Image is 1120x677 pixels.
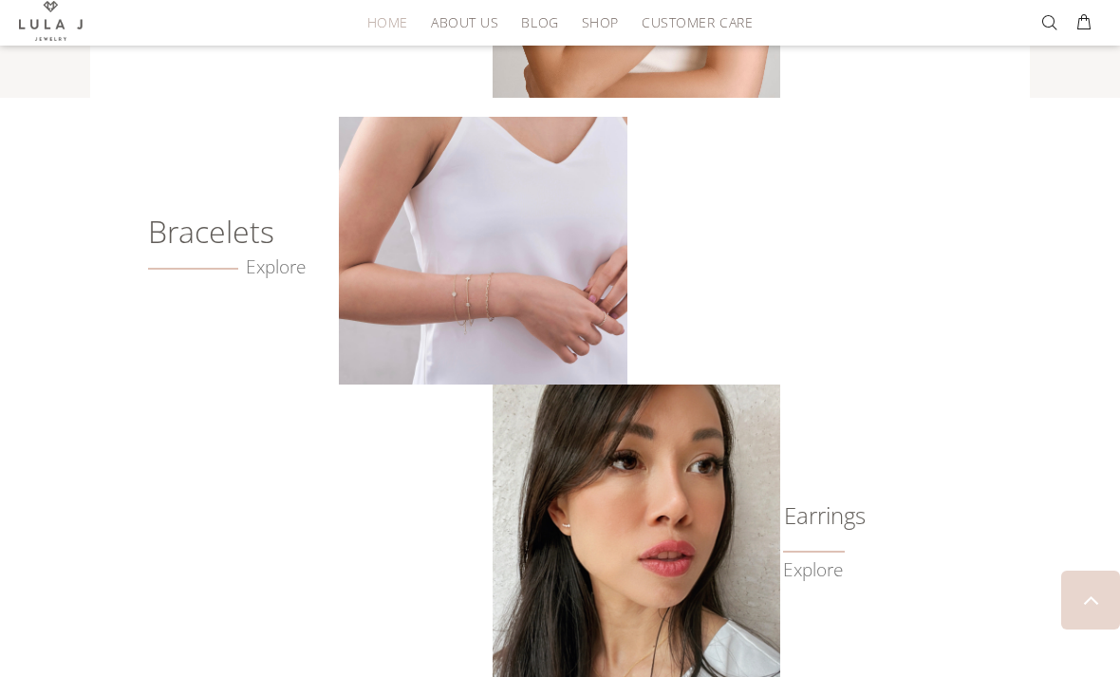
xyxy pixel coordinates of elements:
span: Shop [582,15,619,29]
a: Blog [510,8,569,37]
span: Customer Care [642,15,753,29]
a: BACK TO TOP [1061,571,1120,630]
a: Explore [148,256,306,278]
span: HOME [367,15,408,29]
a: About Us [420,8,510,37]
img: Crafted Gold Bracelets from Lula J Jewelry [339,117,626,385]
a: Shop [570,8,630,37]
h6: Bracelets [148,222,320,241]
a: Explore [783,559,843,581]
span: About Us [431,15,498,29]
a: HOME [356,8,420,37]
span: Blog [521,15,558,29]
a: Earrings [783,506,857,525]
a: Customer Care [630,8,753,37]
